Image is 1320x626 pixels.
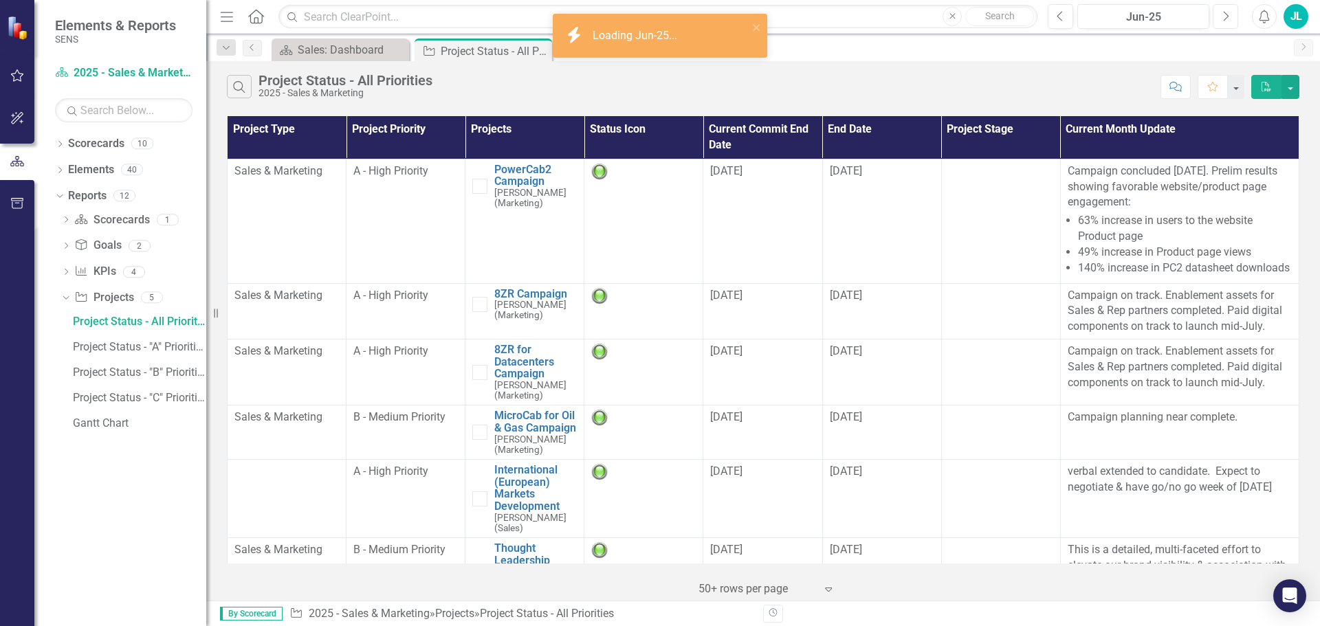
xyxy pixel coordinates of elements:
img: Green: On Track [591,542,608,559]
a: 8ZR Campaign [494,288,577,300]
td: Double-Click to Edit [584,460,703,538]
button: close [752,19,762,35]
div: 2025 - Sales & Marketing [258,88,432,98]
li: 63% increase in users to the website Product page [1078,213,1292,245]
span: [DATE] [710,289,742,302]
div: Open Intercom Messenger [1273,579,1306,612]
td: Double-Click to Edit [1060,159,1299,283]
p: Campaign concluded [DATE]. Prelim results showing favorable website/product page engagement: [1068,164,1292,211]
li: 49% increase in Product page views [1078,245,1292,260]
small: [PERSON_NAME] (Marketing) [494,380,577,401]
a: Reports [68,188,107,204]
td: Double-Click to Edit [941,460,1060,538]
span: Elements & Reports [55,17,176,34]
small: [PERSON_NAME] (Marketing) [494,188,577,208]
td: Double-Click to Edit Right Click for Context Menu [465,159,584,283]
a: Scorecards [68,136,124,152]
p: Campaign planning near complete. [1068,410,1292,425]
a: Scorecards [74,212,149,228]
td: Double-Click to Edit [1060,460,1299,538]
p: Campaign on track. Enablement assets for Sales & Rep partners completed. Paid digital components ... [1068,344,1292,391]
span: By Scorecard [220,607,283,621]
td: Double-Click to Edit [584,283,703,339]
button: Search [965,7,1034,26]
a: Project Status - All Priorities [69,311,206,333]
span: [DATE] [830,543,862,556]
a: Goals [74,238,121,254]
input: Search ClearPoint... [278,5,1037,29]
span: [DATE] [710,543,742,556]
td: Double-Click to Edit [584,538,703,610]
small: [PERSON_NAME] (Sales) [494,513,577,533]
div: 1 [157,214,179,225]
a: Thought Leadership Campaign [494,542,577,579]
div: Sales: Dashboard [298,41,406,58]
div: Project Status - "B" Priorities [73,366,206,379]
a: 8ZR for Datacenters Campaign [494,344,577,380]
td: Double-Click to Edit [1060,405,1299,460]
span: [DATE] [830,465,862,478]
td: Double-Click to Edit [941,405,1060,460]
span: Sales & Marketing [234,164,322,177]
span: A - High Priority [353,344,428,357]
img: ClearPoint Strategy [7,15,31,39]
p: verbal extended to candidate. Expect to negotiate & have go/no go week of [DATE] [1068,464,1292,495]
div: Gantt Chart [73,417,206,429]
img: Green: On Track [591,288,608,304]
div: 40 [121,164,143,176]
a: 2025 - Sales & Marketing [309,607,430,620]
a: MicroCab for Oil & Gas Campaign [494,410,577,434]
div: 4 [123,266,145,278]
div: Project Status - "A" Priorities - Excludes NPI [73,341,206,353]
span: Sales & Marketing [234,344,322,357]
input: Search Below... [55,98,192,122]
div: Project Status - All Priorities [441,43,549,60]
span: [DATE] [710,344,742,357]
td: Double-Click to Edit Right Click for Context Menu [465,460,584,538]
td: Double-Click to Edit [941,283,1060,339]
div: Jun-25 [1082,9,1204,25]
small: [PERSON_NAME] (Marketing) [494,300,577,320]
div: 10 [131,138,153,150]
div: Project Status - All Priorities [258,73,432,88]
button: JL [1284,4,1308,29]
a: Projects [435,607,474,620]
td: Double-Click to Edit Right Click for Context Menu [465,283,584,339]
span: [DATE] [710,164,742,177]
a: Sales: Dashboard [275,41,406,58]
td: Double-Click to Edit [584,339,703,405]
a: Gantt Chart [69,412,206,434]
a: Elements [68,162,114,178]
p: This is a detailed, multi-faceted effort to elevate our brand visibility & association with deep ... [1068,542,1292,605]
td: Double-Click to Edit [1060,283,1299,339]
span: B - Medium Priority [353,543,445,556]
span: [DATE] [830,344,862,357]
img: Green: On Track [591,164,608,180]
a: Project Status - "B" Priorities [69,361,206,383]
td: Double-Click to Edit [1060,339,1299,405]
a: Projects [74,290,133,306]
td: Double-Click to Edit [941,159,1060,283]
small: [PERSON_NAME] (Marketing) [494,434,577,455]
td: Double-Click to Edit [941,339,1060,405]
li: 140% increase in PC2 datasheet downloads [1078,260,1292,276]
div: 5 [141,292,163,304]
td: Double-Click to Edit [584,405,703,460]
td: Double-Click to Edit Right Click for Context Menu [465,538,584,610]
td: Double-Click to Edit [584,159,703,283]
button: Jun-25 [1077,4,1209,29]
span: [DATE] [830,164,862,177]
a: International (European) Markets Development [494,464,577,512]
td: Double-Click to Edit Right Click for Context Menu [465,405,584,460]
span: Sales & Marketing [234,410,322,423]
span: [DATE] [710,465,742,478]
td: Double-Click to Edit [941,538,1060,610]
div: 12 [113,190,135,201]
p: Campaign on track. Enablement assets for Sales & Rep partners completed. Paid digital components ... [1068,288,1292,335]
span: A - High Priority [353,164,428,177]
span: A - High Priority [353,289,428,302]
a: PowerCab2 Campaign [494,164,577,188]
td: Double-Click to Edit Right Click for Context Menu [465,339,584,405]
div: » » [289,606,753,622]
